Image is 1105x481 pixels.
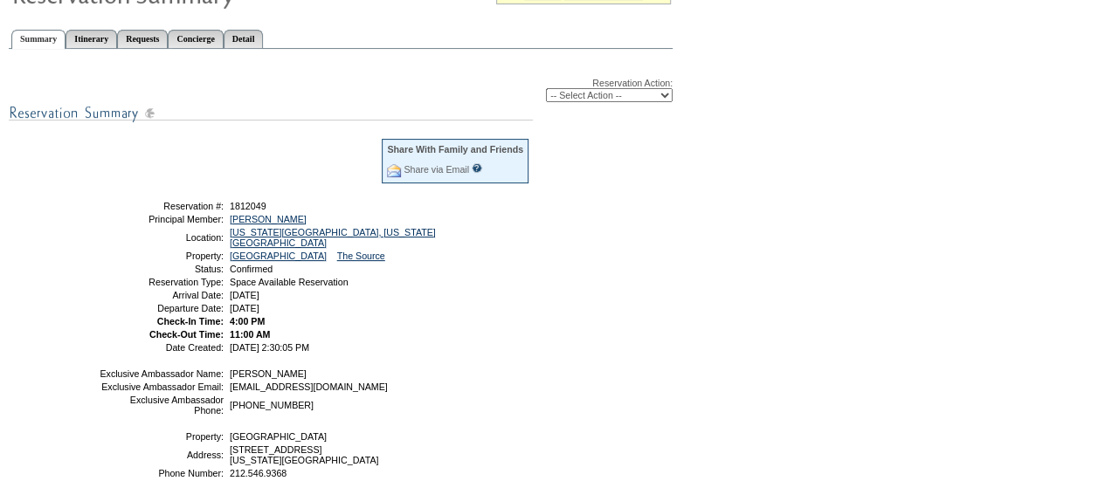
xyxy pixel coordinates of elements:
[99,395,224,416] td: Exclusive Ambassador Phone:
[387,144,523,155] div: Share With Family and Friends
[99,381,224,392] td: Exclusive Ambassador Email:
[230,264,273,274] span: Confirmed
[99,214,224,224] td: Principal Member:
[230,214,307,224] a: [PERSON_NAME]
[99,277,224,287] td: Reservation Type:
[230,381,388,392] span: [EMAIL_ADDRESS][DOMAIN_NAME]
[337,251,385,261] a: The Source
[99,251,224,261] td: Property:
[230,400,314,410] span: [PHONE_NUMBER]
[168,30,223,48] a: Concierge
[230,468,287,478] span: 212.546.9368
[230,316,265,326] span: 4:00 PM
[230,444,378,465] span: [STREET_ADDRESS] [US_STATE][GEOGRAPHIC_DATA]
[230,201,266,211] span: 1812049
[99,431,224,442] td: Property:
[230,329,270,340] span: 11:00 AM
[99,342,224,353] td: Date Created:
[99,444,224,465] td: Address:
[66,30,117,48] a: Itinerary
[230,277,348,287] span: Space Available Reservation
[230,368,307,379] span: [PERSON_NAME]
[230,251,327,261] a: [GEOGRAPHIC_DATA]
[9,78,673,102] div: Reservation Action:
[230,290,259,300] span: [DATE]
[99,368,224,379] td: Exclusive Ambassador Name:
[99,201,224,211] td: Reservation #:
[230,227,436,248] a: [US_STATE][GEOGRAPHIC_DATA], [US_STATE][GEOGRAPHIC_DATA]
[224,30,264,48] a: Detail
[99,290,224,300] td: Arrival Date:
[9,102,533,124] img: subTtlResSummary.gif
[230,431,327,442] span: [GEOGRAPHIC_DATA]
[404,164,469,175] a: Share via Email
[117,30,168,48] a: Requests
[230,342,309,353] span: [DATE] 2:30:05 PM
[99,468,224,478] td: Phone Number:
[149,329,224,340] strong: Check-Out Time:
[11,30,66,49] a: Summary
[99,264,224,274] td: Status:
[99,227,224,248] td: Location:
[472,163,482,173] input: What is this?
[230,303,259,313] span: [DATE]
[99,303,224,313] td: Departure Date:
[157,316,224,326] strong: Check-In Time:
